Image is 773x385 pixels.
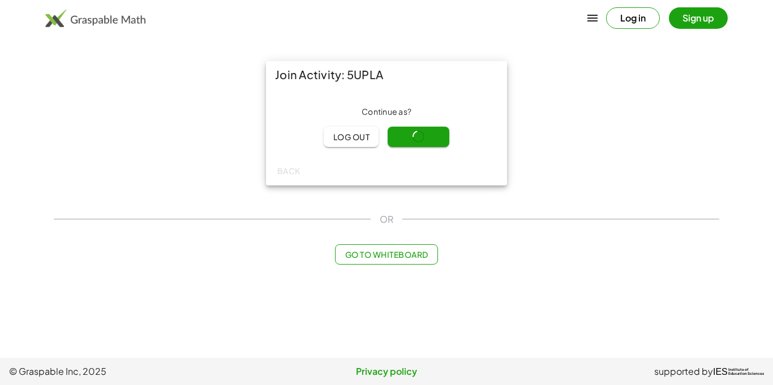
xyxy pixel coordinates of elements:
span: OR [380,213,393,226]
button: Go to Whiteboard [335,244,437,265]
button: Sign up [669,7,728,29]
a: Privacy policy [261,365,513,378]
span: Go to Whiteboard [345,249,428,259]
span: supported by [654,365,713,378]
span: © Graspable Inc, 2025 [9,365,261,378]
button: Log in [606,7,660,29]
a: IESInstitute ofEducation Sciences [713,365,764,378]
div: Continue as ? [275,106,498,118]
span: IES [713,366,728,377]
div: Join Activity: 5UPLA [266,61,507,88]
span: Institute of Education Sciences [728,368,764,376]
span: Log out [333,132,370,142]
button: Log out [324,127,379,147]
